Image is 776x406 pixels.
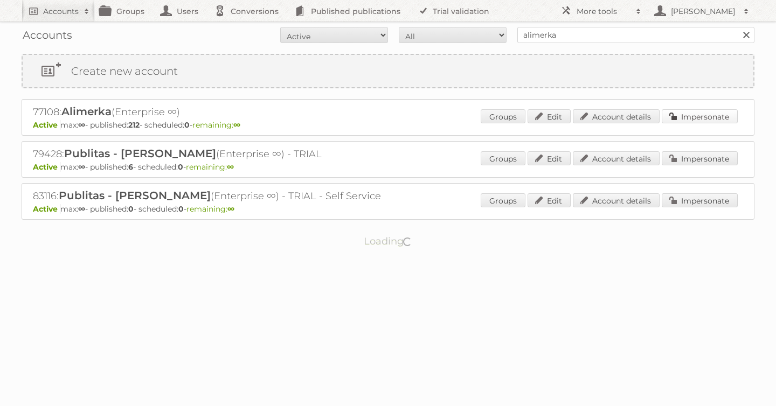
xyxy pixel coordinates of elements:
[128,120,140,130] strong: 212
[33,204,743,214] p: max: - published: - scheduled: -
[233,120,240,130] strong: ∞
[662,109,738,123] a: Impersonate
[43,6,79,17] h2: Accounts
[227,162,234,172] strong: ∞
[128,162,133,172] strong: 6
[33,105,410,119] h2: 77108: (Enterprise ∞)
[186,162,234,172] span: remaining:
[573,109,660,123] a: Account details
[528,193,571,207] a: Edit
[192,120,240,130] span: remaining:
[128,204,134,214] strong: 0
[481,109,525,123] a: Groups
[227,204,234,214] strong: ∞
[577,6,630,17] h2: More tools
[78,120,85,130] strong: ∞
[33,204,60,214] span: Active
[78,162,85,172] strong: ∞
[481,193,525,207] a: Groups
[184,120,190,130] strong: 0
[33,162,60,172] span: Active
[178,162,183,172] strong: 0
[573,151,660,165] a: Account details
[33,147,410,161] h2: 79428: (Enterprise ∞) - TRIAL
[23,55,753,87] a: Create new account
[78,204,85,214] strong: ∞
[33,120,743,130] p: max: - published: - scheduled: -
[662,151,738,165] a: Impersonate
[33,189,410,203] h2: 83116: (Enterprise ∞) - TRIAL - Self Service
[662,193,738,207] a: Impersonate
[330,230,447,252] p: Loading
[64,147,216,160] span: Publitas - [PERSON_NAME]
[573,193,660,207] a: Account details
[528,151,571,165] a: Edit
[59,189,211,202] span: Publitas - [PERSON_NAME]
[481,151,525,165] a: Groups
[61,105,112,118] span: Alimerka
[33,120,60,130] span: Active
[178,204,184,214] strong: 0
[186,204,234,214] span: remaining:
[528,109,571,123] a: Edit
[33,162,743,172] p: max: - published: - scheduled: -
[668,6,738,17] h2: [PERSON_NAME]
